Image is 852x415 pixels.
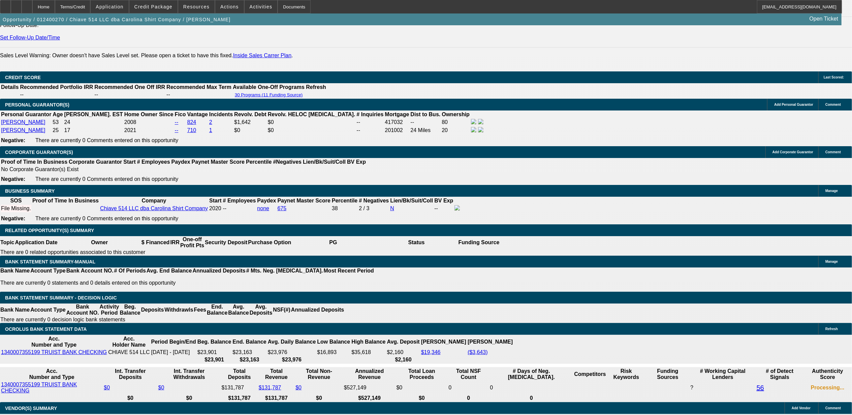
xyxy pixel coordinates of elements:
[317,336,350,348] th: Low Balance
[1,336,107,348] th: Acc. Number and Type
[108,336,150,348] th: Acc. Holder Name
[385,111,409,117] b: Mortgage
[825,103,841,106] span: Comment
[471,127,476,132] img: facebook-icon.png
[30,304,66,316] th: Account Type
[178,0,215,13] button: Resources
[295,368,343,381] th: Total Non-Revenue
[119,304,140,316] th: Beg. Balance
[192,267,246,274] th: Annualized Deposits
[215,0,244,13] button: Actions
[66,267,114,274] th: Bank Account NO.
[221,395,257,402] th: $131,787
[124,127,136,133] span: 2021
[351,349,386,356] td: $35,618
[257,198,276,203] b: Paydex
[248,236,291,249] th: Purchase Option
[291,304,344,316] th: Annualized Deposits
[825,260,838,263] span: Manage
[1,137,25,143] b: Negative:
[100,205,208,211] a: Chiave 514 LLC dba Carolina Shirt Company
[291,236,375,249] th: PG
[5,406,57,411] span: VENDOR(S) SUMMARY
[129,0,178,13] button: Credit Package
[458,236,500,249] th: Funding Source
[273,159,302,165] b: #Negatives
[259,385,281,390] a: $131,787
[1,197,31,204] th: SOS
[96,4,123,9] span: Application
[824,75,844,79] span: Last Scored:
[32,197,99,204] th: Proof of Time In Business
[295,385,302,390] a: $0
[267,356,316,363] th: $23,976
[756,368,803,381] th: # of Detect Signals
[804,385,851,391] div: Ocrolus is processing the Authenticity Score (Document Tempering). Please wait a couple of minute...
[141,236,170,249] th: $ Financed
[1,111,51,117] b: Personal Guarantor
[278,205,287,211] a: 675
[1,119,45,125] a: [PERSON_NAME]
[232,356,266,363] th: $23,163
[332,198,357,203] b: Percentile
[204,236,248,249] th: Security Deposit
[197,336,231,348] th: Beg. Balance
[52,119,63,126] td: 53
[175,111,186,117] b: Fico
[772,150,813,154] span: Add Corporate Guarantor
[825,189,838,193] span: Manage
[245,0,278,13] button: Activities
[103,368,157,381] th: Int. Transfer Deposits
[164,304,193,316] th: Withdrawls
[142,198,166,203] b: Company
[171,159,190,165] b: Paydex
[197,356,231,363] th: $23,901
[3,17,231,22] span: Opportunity / 012400270 / Chiave 514 LLC dba Carolina Shirt Company / [PERSON_NAME]
[1,216,25,221] b: Negative:
[64,127,123,134] td: 17
[825,406,841,410] span: Comment
[344,385,395,391] div: $527,149
[490,381,573,394] td: 0
[209,127,212,133] a: 1
[250,4,273,9] span: Activities
[94,91,165,98] td: --
[1,176,25,182] b: Negative:
[220,4,239,9] span: Actions
[646,368,689,381] th: Funding Sources
[234,119,267,126] td: $1,642
[66,304,99,316] th: Bank Account NO.
[267,127,356,134] td: $0
[166,91,232,98] td: --
[69,159,122,165] b: Corporate Guarantor
[1,166,369,173] td: No Corporate Guarantor(s) Exist
[387,349,420,356] td: $2,160
[146,267,192,274] th: Avg. End Balance
[1,205,31,212] div: File Missing.
[223,198,256,203] b: # Employees
[574,368,606,381] th: Competitors
[467,336,513,348] th: [PERSON_NAME]
[180,236,204,249] th: One-off Profit Pts
[385,119,410,126] td: 417032
[347,159,366,165] b: BV Exp
[35,176,178,182] span: There are currently 0 Comments entered on this opportunity
[490,368,573,381] th: # Days of Neg. [MEDICAL_DATA].
[207,304,228,316] th: End. Balance
[223,205,227,211] span: --
[257,205,269,211] a: none
[209,198,221,203] b: Start
[478,127,483,132] img: linkedin-icon.png
[273,304,291,316] th: NSF(#)
[448,395,489,402] th: 0
[344,368,396,381] th: Annualized Revenue
[170,236,180,249] th: IRR
[1,349,107,355] a: 1340007355199 TRUIST BANK CHECKING
[5,259,95,264] span: BANK STATEMENT SUMMARY-MANUAL
[221,381,257,394] td: $131,787
[232,84,305,91] th: Available One-Off Programs
[35,216,178,221] span: There are currently 0 Comments entered on this opportunity
[411,111,441,117] b: Dist to Bus.
[233,92,305,98] button: 30 Programs (11 Funding Source)
[351,336,386,348] th: High Balance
